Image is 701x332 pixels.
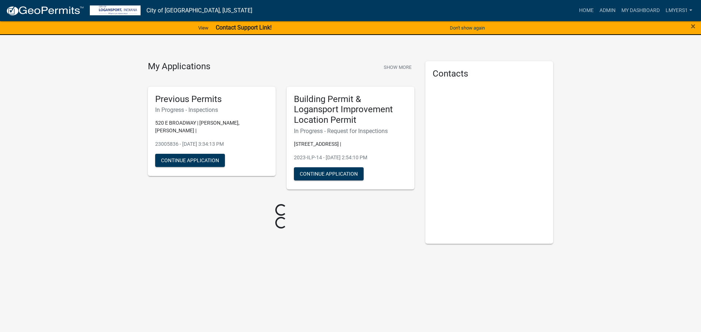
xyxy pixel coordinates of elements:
h5: Building Permit & Logansport Improvement Location Permit [294,94,407,125]
h5: Previous Permits [155,94,268,105]
button: Continue Application [294,167,364,180]
button: Continue Application [155,154,225,167]
a: My Dashboard [618,4,663,17]
strong: Contact Support Link! [216,24,272,31]
h6: In Progress - Inspections [155,106,268,113]
span: × [691,21,696,31]
a: Admin [597,4,618,17]
a: Home [576,4,597,17]
p: [STREET_ADDRESS] | [294,140,407,148]
p: 520 E BROADWAY | [PERSON_NAME], [PERSON_NAME] | [155,119,268,134]
h5: Contacts [433,69,546,79]
p: 23005836 - [DATE] 3:34:13 PM [155,140,268,148]
p: 2023-ILP-14 - [DATE] 2:54:10 PM [294,154,407,161]
button: Close [691,22,696,31]
a: City of [GEOGRAPHIC_DATA], [US_STATE] [146,4,252,17]
button: Don't show again [447,22,488,34]
h6: In Progress - Request for Inspections [294,128,407,134]
a: lmyers1 [663,4,695,17]
button: Show More [381,61,414,73]
h4: My Applications [148,61,210,72]
img: City of Logansport, Indiana [90,5,141,15]
a: View [195,22,211,34]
